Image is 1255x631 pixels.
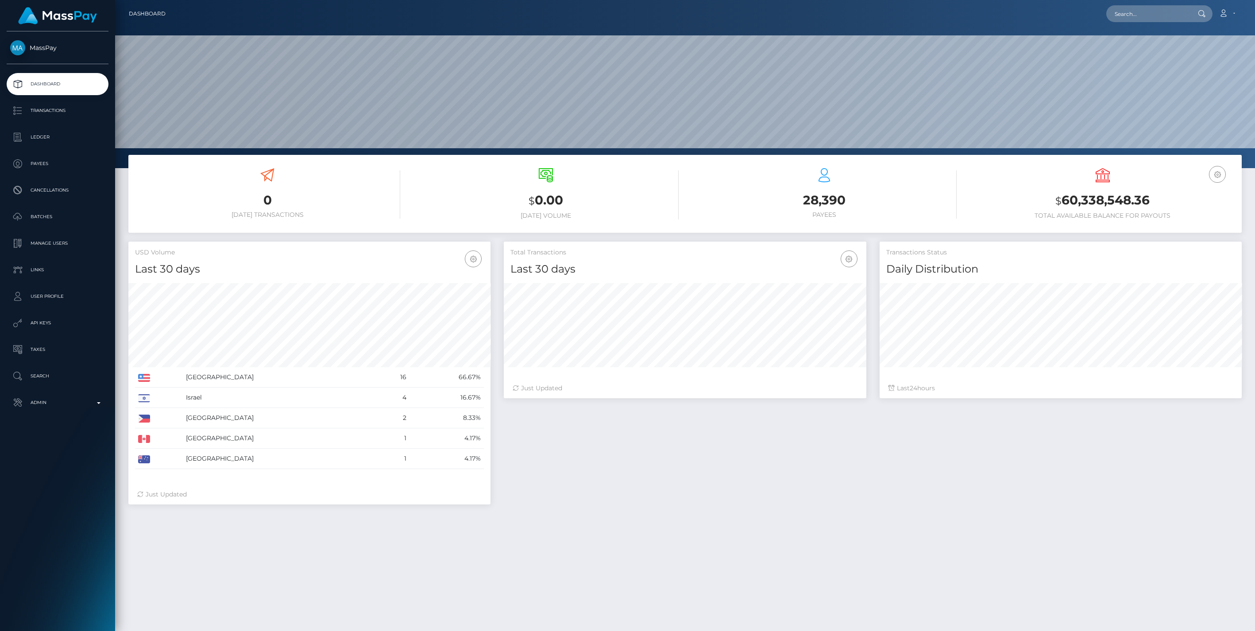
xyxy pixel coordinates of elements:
[10,316,105,330] p: API Keys
[10,184,105,197] p: Cancellations
[10,210,105,223] p: Batches
[1106,5,1189,22] input: Search...
[135,262,484,277] h4: Last 30 days
[135,192,400,209] h3: 0
[7,339,108,361] a: Taxes
[183,449,377,469] td: [GEOGRAPHIC_DATA]
[7,232,108,254] a: Manage Users
[888,384,1233,393] div: Last hours
[10,131,105,144] p: Ledger
[183,408,377,428] td: [GEOGRAPHIC_DATA]
[377,388,410,408] td: 4
[7,285,108,308] a: User Profile
[7,206,108,228] a: Batches
[138,374,150,382] img: US.png
[377,428,410,449] td: 1
[10,369,105,383] p: Search
[7,312,108,334] a: API Keys
[10,77,105,91] p: Dashboard
[183,388,377,408] td: Israel
[510,248,859,257] h5: Total Transactions
[135,248,484,257] h5: USD Volume
[10,104,105,117] p: Transactions
[377,449,410,469] td: 1
[7,392,108,414] a: Admin
[513,384,857,393] div: Just Updated
[7,259,108,281] a: Links
[409,428,484,449] td: 4.17%
[138,394,150,402] img: IL.png
[409,367,484,388] td: 66.67%
[138,435,150,443] img: CA.png
[183,428,377,449] td: [GEOGRAPHIC_DATA]
[510,262,859,277] h4: Last 30 days
[138,415,150,423] img: PH.png
[10,290,105,303] p: User Profile
[10,237,105,250] p: Manage Users
[10,157,105,170] p: Payees
[377,367,410,388] td: 16
[409,408,484,428] td: 8.33%
[1055,195,1062,207] small: $
[886,248,1235,257] h5: Transactions Status
[135,211,400,219] h6: [DATE] Transactions
[413,212,679,219] h6: [DATE] Volume
[7,153,108,175] a: Payees
[910,384,917,392] span: 24
[138,455,150,463] img: AU.png
[7,73,108,95] a: Dashboard
[10,263,105,277] p: Links
[137,490,482,499] div: Just Updated
[10,40,25,55] img: MassPay
[529,195,535,207] small: $
[7,44,108,52] span: MassPay
[10,343,105,356] p: Taxes
[377,408,410,428] td: 2
[183,367,377,388] td: [GEOGRAPHIC_DATA]
[7,100,108,122] a: Transactions
[7,365,108,387] a: Search
[10,396,105,409] p: Admin
[970,212,1235,219] h6: Total Available Balance for Payouts
[409,388,484,408] td: 16.67%
[18,7,97,24] img: MassPay Logo
[692,192,957,209] h3: 28,390
[970,192,1235,210] h3: 60,338,548.36
[692,211,957,219] h6: Payees
[413,192,679,210] h3: 0.00
[7,179,108,201] a: Cancellations
[7,126,108,148] a: Ledger
[409,449,484,469] td: 4.17%
[886,262,1235,277] h4: Daily Distribution
[129,4,166,23] a: Dashboard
